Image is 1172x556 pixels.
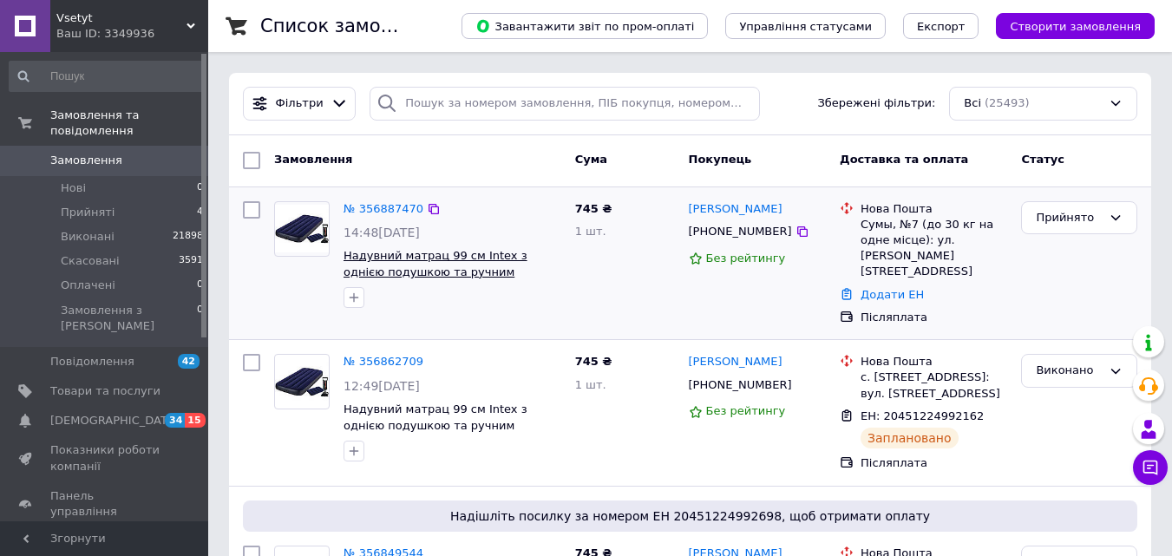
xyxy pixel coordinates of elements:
span: 0 [197,303,203,334]
span: Замовлення [274,153,352,166]
a: Фото товару [274,354,330,409]
span: Нові [61,180,86,196]
span: Замовлення [50,153,122,168]
span: 14:48[DATE] [344,226,420,239]
span: 12:49[DATE] [344,379,420,393]
span: Повідомлення [50,354,134,370]
span: 0 [197,278,203,293]
span: Завантажити звіт по пром-оплаті [475,18,694,34]
span: 34 [165,413,185,428]
span: Експорт [917,20,966,33]
div: [PHONE_NUMBER] [685,374,796,396]
div: Сумы, №7 (до 30 кг на одне місце): ул. [PERSON_NAME][STREET_ADDRESS] [861,217,1007,280]
div: Прийнято [1036,209,1102,227]
span: Скасовані [61,253,120,269]
span: 15 [185,413,205,428]
img: Фото товару [275,205,329,253]
a: [PERSON_NAME] [689,201,782,218]
input: Пошук [9,61,205,92]
span: Прийняті [61,205,115,220]
a: № 356862709 [344,355,423,368]
a: Додати ЕН [861,288,924,301]
span: Виконані [61,229,115,245]
span: 0 [197,180,203,196]
button: Створити замовлення [996,13,1155,39]
div: Післяплата [861,455,1007,471]
span: Збережені фільтри: [817,95,935,112]
a: Фото товару [274,201,330,257]
div: Заплановано [861,428,959,448]
div: с. [STREET_ADDRESS]: вул. [STREET_ADDRESS] [861,370,1007,401]
a: [PERSON_NAME] [689,354,782,370]
span: Фільтри [276,95,324,112]
span: [DEMOGRAPHIC_DATA] [50,413,179,428]
span: 4 [197,205,203,220]
div: Нова Пошта [861,201,1007,217]
span: Замовлення та повідомлення [50,108,208,139]
span: Замовлення з [PERSON_NAME] [61,303,197,334]
span: 3591 [179,253,203,269]
div: Виконано [1036,362,1102,380]
a: Створити замовлення [979,19,1155,32]
span: Покупець [689,153,752,166]
button: Чат з покупцем [1133,450,1168,485]
span: Статус [1021,153,1064,166]
span: (25493) [985,96,1030,109]
span: Cума [575,153,607,166]
div: Нова Пошта [861,354,1007,370]
span: ЕН: 20451224992162 [861,409,984,422]
span: Показники роботи компанії [50,442,160,474]
span: Управління статусами [739,20,872,33]
a: № 356887470 [344,202,423,215]
a: Надувний матрац 99 см Intex з однією подушкою та ручним насосом [344,402,527,448]
span: Надішліть посилку за номером ЕН 20451224992698, щоб отримати оплату [250,507,1130,525]
img: Фото товару [275,357,329,406]
span: Товари та послуги [50,383,160,399]
button: Експорт [903,13,979,39]
a: Надувний матрац 99 см Intex з однією подушкою та ручним насосом [344,249,527,294]
span: 745 ₴ [575,355,612,368]
button: Завантажити звіт по пром-оплаті [462,13,708,39]
span: Оплачені [61,278,115,293]
span: 1 шт. [575,225,606,238]
input: Пошук за номером замовлення, ПІБ покупця, номером телефону, Email, номером накладної [370,87,759,121]
span: 42 [178,354,200,369]
button: Управління статусами [725,13,886,39]
div: Ваш ID: 3349936 [56,26,208,42]
span: Створити замовлення [1010,20,1141,33]
span: Доставка та оплата [840,153,968,166]
span: Без рейтингу [706,252,786,265]
div: [PHONE_NUMBER] [685,220,796,243]
span: 1 шт. [575,378,606,391]
span: Без рейтингу [706,404,786,417]
span: Vsetyt [56,10,187,26]
h1: Список замовлень [260,16,436,36]
span: Панель управління [50,488,160,520]
span: 21898 [173,229,203,245]
span: 745 ₴ [575,202,612,215]
span: Всі [964,95,981,112]
div: Післяплата [861,310,1007,325]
